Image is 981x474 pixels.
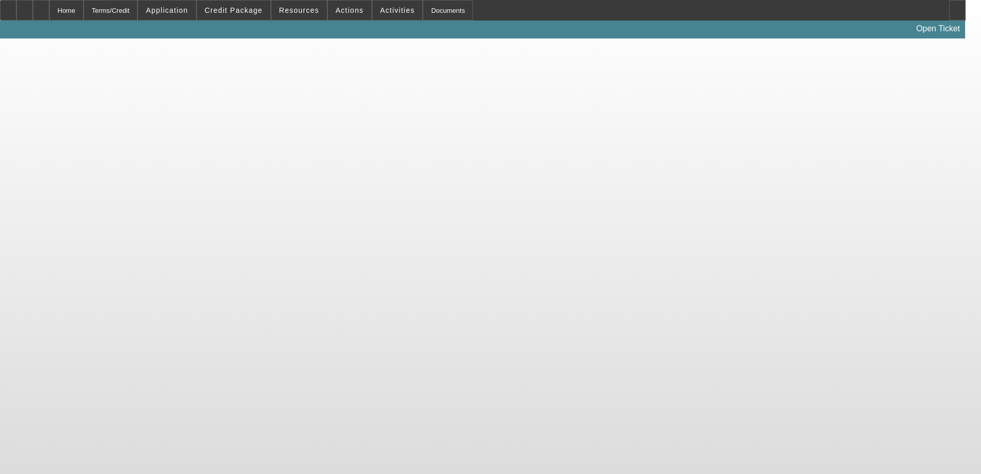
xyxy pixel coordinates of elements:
button: Actions [328,1,371,20]
button: Resources [271,1,327,20]
button: Activities [372,1,423,20]
span: Credit Package [205,6,263,14]
span: Application [146,6,188,14]
a: Open Ticket [912,20,964,37]
button: Application [138,1,195,20]
button: Credit Package [197,1,270,20]
span: Activities [380,6,415,14]
span: Resources [279,6,319,14]
span: Actions [336,6,364,14]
